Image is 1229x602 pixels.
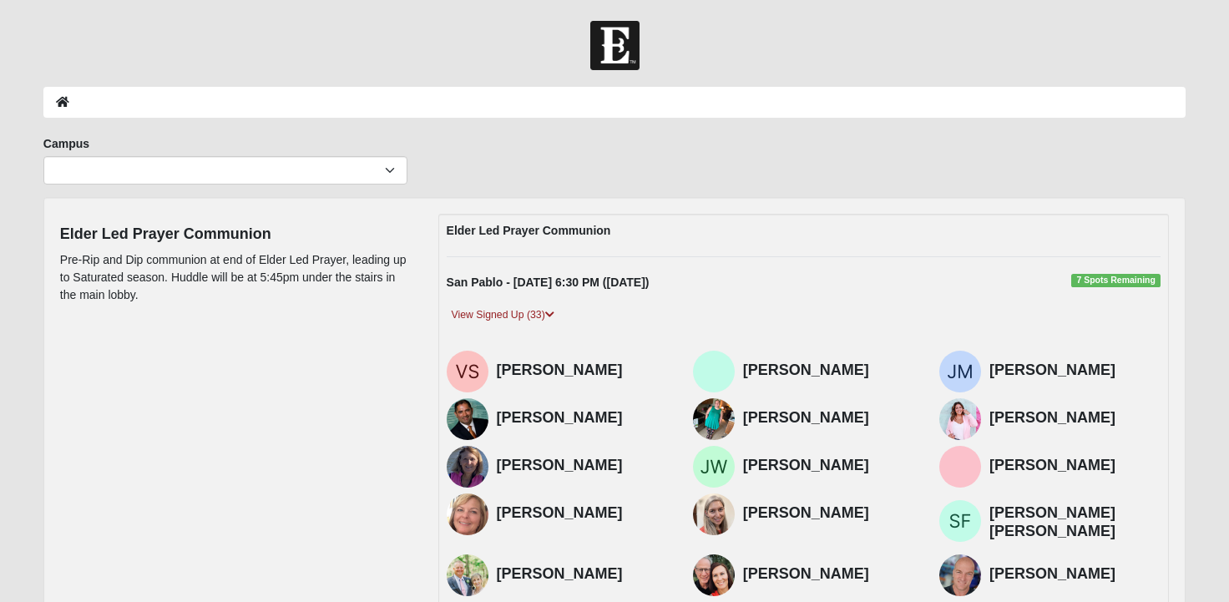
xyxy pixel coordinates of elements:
img: James McGinnis [939,351,981,392]
h4: [PERSON_NAME] [PERSON_NAME] [989,504,1161,540]
img: Katia Ushakova [693,554,735,596]
img: Susan Rutland Farrell [939,500,981,542]
img: Aimee Womack [939,446,981,488]
h4: [PERSON_NAME] [497,457,668,475]
h4: [PERSON_NAME] [743,565,914,584]
strong: Elder Led Prayer Communion [447,224,611,237]
span: 7 Spots Remaining [1071,274,1161,287]
img: Steven Smith [693,351,735,392]
h4: [PERSON_NAME] [743,457,914,475]
img: Tiffanie Haak [693,493,735,535]
h4: [PERSON_NAME] [497,565,668,584]
img: TJ Haines [939,554,981,596]
p: Pre-Rip and Dip communion at end of Elder Led Prayer, leading up to Saturated season. Huddle will... [60,251,413,304]
h4: [PERSON_NAME] [497,409,668,427]
img: Joseph Wilson [693,446,735,488]
img: Noelle Parker [693,398,735,440]
h4: [PERSON_NAME] [989,565,1161,584]
label: Campus [43,135,89,152]
h4: [PERSON_NAME] [497,504,668,523]
h4: [PERSON_NAME] [743,362,914,380]
h4: [PERSON_NAME] [989,362,1161,380]
img: Brian Farrell [447,554,488,596]
h4: [PERSON_NAME] [743,504,914,523]
strong: San Pablo - [DATE] 6:30 PM ([DATE]) [447,276,650,289]
h4: [PERSON_NAME] [743,409,914,427]
img: Ruby Crotty [939,398,981,440]
h4: [PERSON_NAME] [989,457,1161,475]
h4: [PERSON_NAME] [989,409,1161,427]
img: Vin Malhotra [447,398,488,440]
h4: Elder Led Prayer Communion [60,225,413,244]
img: Kathy Wilson [447,446,488,488]
a: View Signed Up (33) [447,306,559,324]
img: Priscilla Gomez [447,493,488,535]
img: Church of Eleven22 Logo [590,21,640,70]
img: Valerie Smith [447,351,488,392]
h4: [PERSON_NAME] [497,362,668,380]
